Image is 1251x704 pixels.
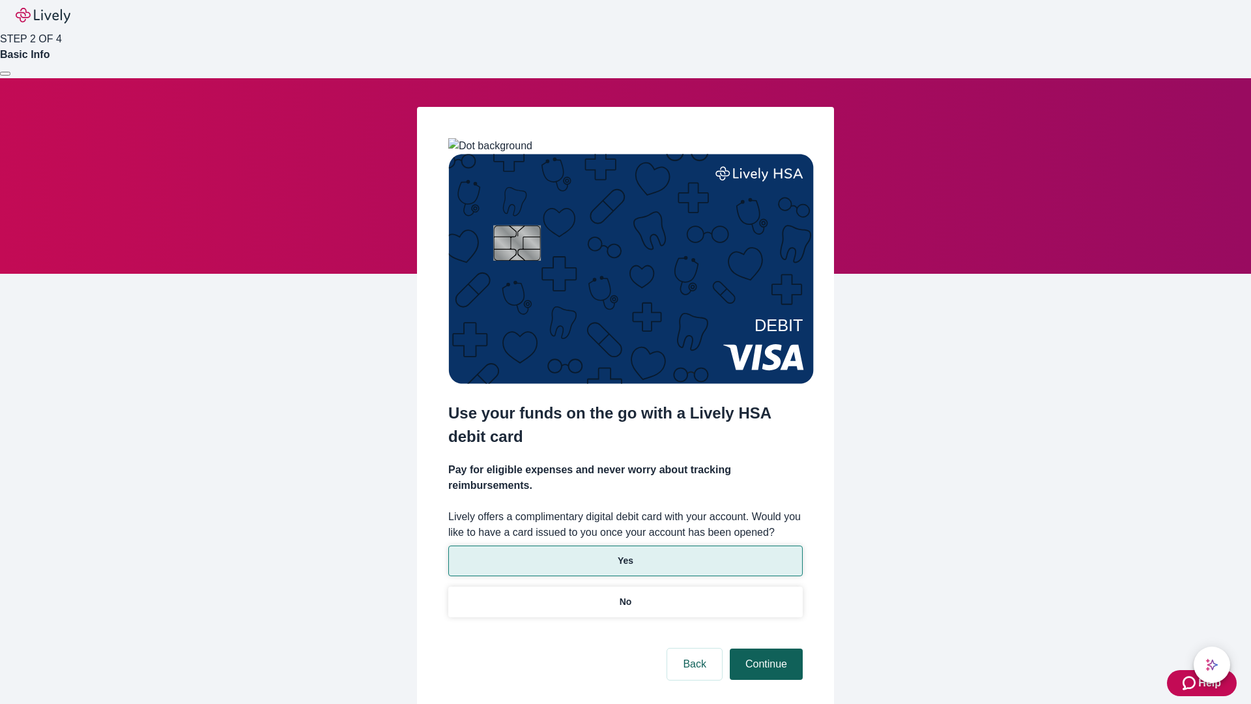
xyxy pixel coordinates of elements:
svg: Lively AI Assistant [1205,658,1218,671]
p: No [620,595,632,609]
button: Yes [448,546,803,576]
span: Help [1198,675,1221,691]
button: No [448,587,803,617]
svg: Zendesk support icon [1183,675,1198,691]
img: Debit card [448,154,814,384]
img: Lively [16,8,70,23]
button: Continue [730,649,803,680]
img: Dot background [448,138,532,154]
p: Yes [618,554,633,568]
h2: Use your funds on the go with a Lively HSA debit card [448,402,803,448]
label: Lively offers a complimentary digital debit card with your account. Would you like to have a card... [448,509,803,540]
button: Zendesk support iconHelp [1167,670,1237,696]
button: Back [667,649,722,680]
button: chat [1194,647,1230,683]
h4: Pay for eligible expenses and never worry about tracking reimbursements. [448,462,803,493]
